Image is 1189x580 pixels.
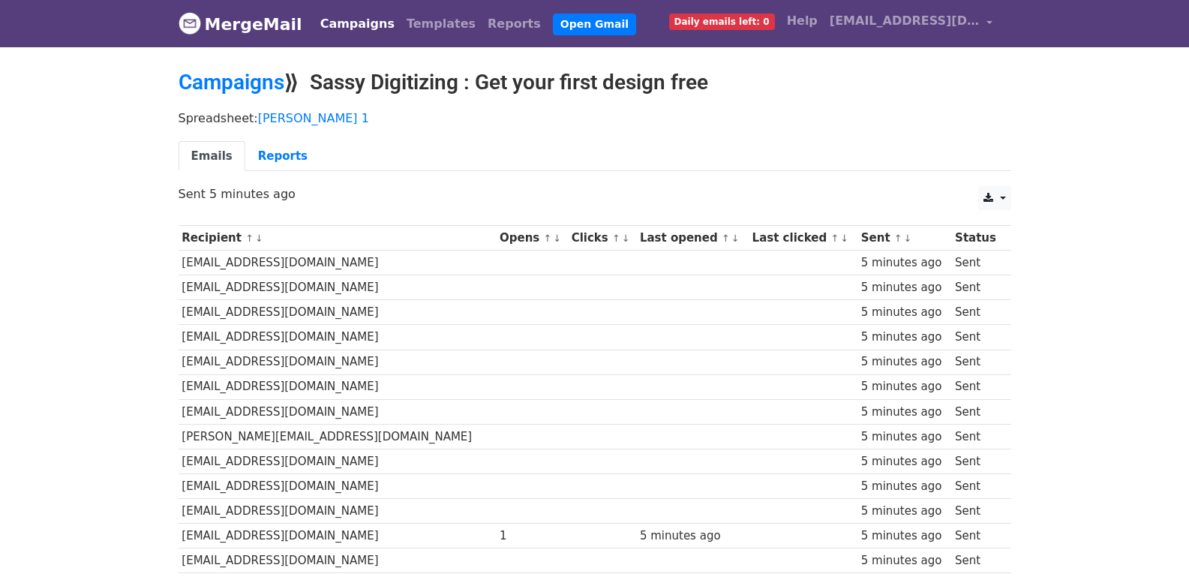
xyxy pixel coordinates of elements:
td: [EMAIL_ADDRESS][DOMAIN_NAME] [179,300,497,325]
th: Clicks [568,226,636,251]
th: Status [951,226,1003,251]
a: MergeMail [179,8,302,40]
td: [EMAIL_ADDRESS][DOMAIN_NAME] [179,374,497,399]
td: Sent [951,300,1003,325]
td: [EMAIL_ADDRESS][DOMAIN_NAME] [179,251,497,275]
th: Opens [496,226,568,251]
div: 5 minutes ago [861,527,948,545]
a: Campaigns [179,70,284,95]
p: Sent 5 minutes ago [179,186,1011,202]
img: MergeMail logo [179,12,201,35]
td: [EMAIL_ADDRESS][DOMAIN_NAME] [179,350,497,374]
a: Daily emails left: 0 [663,6,781,36]
div: 5 minutes ago [861,254,948,272]
td: [EMAIL_ADDRESS][DOMAIN_NAME] [179,449,497,473]
h2: ⟫ Sassy Digitizing : Get your first design free [179,70,1011,95]
a: ↓ [904,233,912,244]
a: ↑ [612,233,620,244]
td: [PERSON_NAME][EMAIL_ADDRESS][DOMAIN_NAME] [179,424,497,449]
td: Sent [951,449,1003,473]
div: 5 minutes ago [861,404,948,421]
div: 5 minutes ago [861,453,948,470]
div: 5 minutes ago [861,503,948,520]
a: ↑ [245,233,254,244]
td: Sent [951,548,1003,573]
td: Sent [951,399,1003,424]
th: Recipient [179,226,497,251]
span: [EMAIL_ADDRESS][DOMAIN_NAME] [830,12,980,30]
a: Help [781,6,824,36]
td: Sent [951,251,1003,275]
a: Reports [482,9,547,39]
a: Campaigns [314,9,401,39]
div: 1 [500,527,564,545]
a: Emails [179,141,245,172]
td: [EMAIL_ADDRESS][DOMAIN_NAME] [179,524,497,548]
td: [EMAIL_ADDRESS][DOMAIN_NAME] [179,548,497,573]
div: 5 minutes ago [861,478,948,495]
div: 5 minutes ago [861,378,948,395]
td: [EMAIL_ADDRESS][DOMAIN_NAME] [179,474,497,499]
td: Sent [951,374,1003,399]
th: Sent [857,226,951,251]
div: 5 minutes ago [640,527,745,545]
div: 5 minutes ago [861,428,948,446]
div: 5 minutes ago [861,304,948,321]
p: Spreadsheet: [179,110,1011,126]
th: Last opened [636,226,749,251]
a: ↓ [622,233,630,244]
a: ↓ [255,233,263,244]
a: ↑ [544,233,552,244]
a: Templates [401,9,482,39]
td: Sent [951,499,1003,524]
td: Sent [951,325,1003,350]
a: ↑ [894,233,902,244]
a: [PERSON_NAME] 1 [258,111,369,125]
a: ↑ [722,233,730,244]
a: ↑ [830,233,839,244]
div: 5 minutes ago [861,353,948,371]
td: [EMAIL_ADDRESS][DOMAIN_NAME] [179,399,497,424]
td: Sent [951,424,1003,449]
td: Sent [951,524,1003,548]
td: Sent [951,474,1003,499]
a: ↓ [553,233,561,244]
div: 5 minutes ago [861,552,948,569]
th: Last clicked [749,226,857,251]
a: Open Gmail [553,14,636,35]
td: [EMAIL_ADDRESS][DOMAIN_NAME] [179,275,497,300]
td: Sent [951,350,1003,374]
a: Reports [245,141,320,172]
td: [EMAIL_ADDRESS][DOMAIN_NAME] [179,499,497,524]
div: 5 minutes ago [861,279,948,296]
a: [EMAIL_ADDRESS][DOMAIN_NAME] [824,6,999,41]
td: Sent [951,275,1003,300]
td: [EMAIL_ADDRESS][DOMAIN_NAME] [179,325,497,350]
a: ↓ [840,233,848,244]
a: ↓ [731,233,740,244]
span: Daily emails left: 0 [669,14,775,30]
div: 5 minutes ago [861,329,948,346]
